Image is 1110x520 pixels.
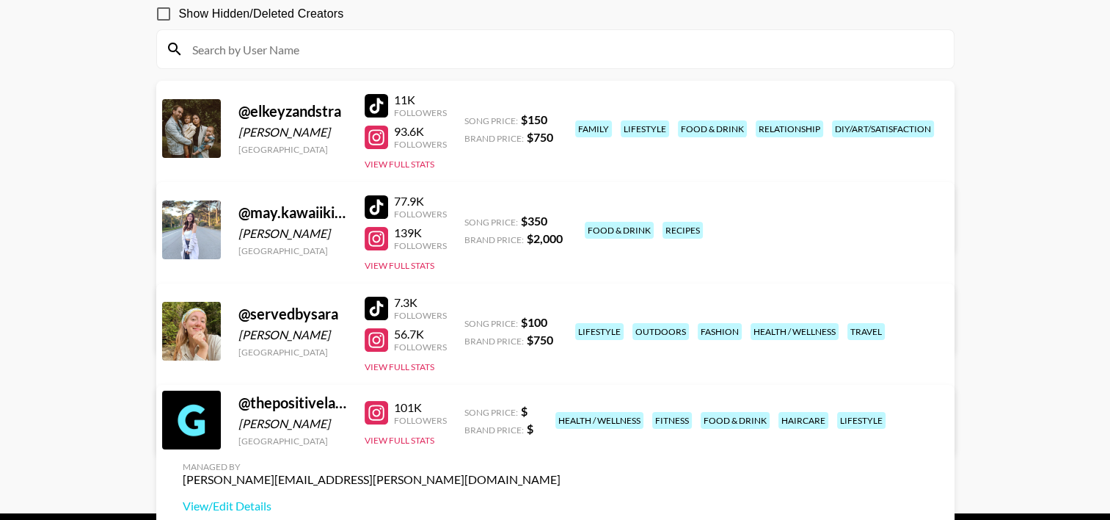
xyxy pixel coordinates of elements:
[632,323,689,340] div: outdoors
[527,422,533,436] strong: $
[238,394,347,412] div: @ thepositivelady
[464,425,524,436] span: Brand Price:
[464,217,518,228] span: Song Price:
[832,120,934,137] div: diy/art/satisfaction
[238,203,347,222] div: @ may.kawaiikitchen
[183,472,561,487] div: [PERSON_NAME][EMAIL_ADDRESS][PERSON_NAME][DOMAIN_NAME]
[527,333,553,347] strong: $ 750
[662,222,703,239] div: recipes
[238,347,347,358] div: [GEOGRAPHIC_DATA]
[394,124,447,139] div: 93.6K
[756,120,823,137] div: relationship
[701,412,770,429] div: food & drink
[464,318,518,329] span: Song Price:
[365,260,434,271] button: View Full Stats
[238,305,347,323] div: @ servedbysara
[183,37,945,61] input: Search by User Name
[847,323,885,340] div: travel
[394,342,447,353] div: Followers
[238,245,347,256] div: [GEOGRAPHIC_DATA]
[365,361,434,372] button: View Full Stats
[183,461,561,472] div: Managed By
[621,120,669,137] div: lifestyle
[555,412,643,429] div: health / wellness
[464,407,518,418] span: Song Price:
[778,412,828,429] div: haircare
[394,295,447,310] div: 7.3K
[575,323,624,340] div: lifestyle
[521,214,547,228] strong: $ 350
[238,226,347,241] div: [PERSON_NAME]
[179,5,344,23] span: Show Hidden/Deleted Creators
[527,130,553,144] strong: $ 750
[394,139,447,150] div: Followers
[394,209,447,220] div: Followers
[183,499,561,513] a: View/Edit Details
[652,412,692,429] div: fitness
[238,144,347,155] div: [GEOGRAPHIC_DATA]
[464,115,518,126] span: Song Price:
[238,102,347,120] div: @ elkeyzandstra
[698,323,742,340] div: fashion
[464,234,524,245] span: Brand Price:
[751,323,839,340] div: health / wellness
[238,328,347,342] div: [PERSON_NAME]
[394,194,447,209] div: 77.9K
[521,315,547,329] strong: $ 100
[394,93,447,107] div: 11K
[585,222,654,239] div: food & drink
[464,336,524,347] span: Brand Price:
[575,120,612,137] div: family
[521,404,527,418] strong: $
[365,159,434,170] button: View Full Stats
[238,436,347,447] div: [GEOGRAPHIC_DATA]
[678,120,747,137] div: food & drink
[238,416,347,431] div: [PERSON_NAME]
[365,435,434,446] button: View Full Stats
[394,310,447,321] div: Followers
[394,107,447,118] div: Followers
[464,133,524,144] span: Brand Price:
[394,327,447,342] div: 56.7K
[394,225,447,240] div: 139K
[527,231,563,245] strong: $ 2,000
[394,400,447,415] div: 101K
[837,412,886,429] div: lifestyle
[238,125,347,140] div: [PERSON_NAME]
[394,240,447,251] div: Followers
[394,415,447,426] div: Followers
[521,112,547,126] strong: $ 150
